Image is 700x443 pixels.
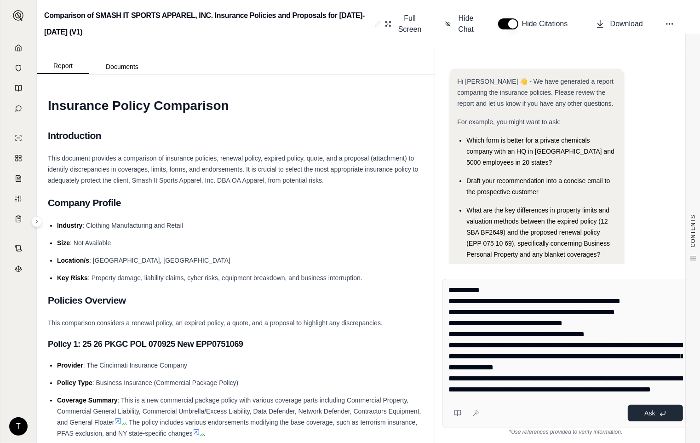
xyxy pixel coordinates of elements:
[13,10,24,21] img: Expand sidebar
[48,319,383,327] span: This comparison considers a renewal policy, an expired policy, a quote, and a proposal to highlig...
[6,129,31,147] a: Single Policy
[57,379,92,386] span: Policy Type
[82,222,183,229] span: : Clothing Manufacturing and Retail
[57,419,417,437] span: . The policy includes various endorsements modifying the base coverage, such as terrorism insuran...
[6,149,31,167] a: Policy Comparisons
[204,430,206,437] span: .
[6,169,31,188] a: Claim Coverage
[48,155,418,184] span: This document provides a comparison of insurance policies, renewal policy, expired policy, quote,...
[37,58,89,74] button: Report
[6,239,31,258] a: Contract Analysis
[6,59,31,77] a: Documents Vault
[48,193,424,213] h2: Company Profile
[9,417,28,436] div: T
[92,379,238,386] span: : Business Insurance (Commercial Package Policy)
[628,405,683,421] button: Ask
[70,239,111,247] span: : Not Available
[57,397,421,426] span: : This is a new commercial package policy with various coverage parts including Commercial Proper...
[381,9,427,39] button: Full Screen
[689,215,697,247] span: CONTENTS
[89,257,230,264] span: : [GEOGRAPHIC_DATA], [GEOGRAPHIC_DATA]
[466,207,610,258] span: What are the key differences in property limits and valuation methods between the expired policy ...
[397,13,423,35] span: Full Screen
[83,362,187,369] span: : The Cincinnati Insurance Company
[57,397,118,404] span: Coverage Summary
[442,9,480,39] button: Hide Chat
[6,259,31,278] a: Legal Search Engine
[6,99,31,118] a: Chat
[57,362,83,369] span: Provider
[644,409,655,417] span: Ask
[6,39,31,57] a: Home
[31,216,42,227] button: Expand sidebar
[522,18,574,29] span: Hide Citations
[466,177,610,196] span: Draft your recommendation into a concise email to the prospective customer
[457,78,614,107] span: Hi [PERSON_NAME] 👋 - We have generated a report comparing the insurance policies. Please review t...
[457,118,561,126] span: For example, you might want to ask:
[48,291,424,310] h2: Policies Overview
[6,190,31,208] a: Custom Report
[44,7,371,40] h2: Comparison of SMASH IT SPORTS APPAREL, INC. Insurance Policies and Proposals for [DATE]-[DATE] (V1)
[48,336,424,352] h3: Policy 1: 25 26 PKGC POL 070925 New EPP0751069
[57,274,88,282] span: Key Risks
[442,428,689,436] div: *Use references provided to verify information.
[57,222,82,229] span: Industry
[48,126,424,145] h2: Introduction
[6,79,31,98] a: Prompt Library
[48,93,424,119] h1: Insurance Policy Comparison
[57,257,89,264] span: Location/s
[88,274,362,282] span: : Property damage, liability claims, cyber risks, equipment breakdown, and business interruption.
[610,18,643,29] span: Download
[6,210,31,228] a: Coverage Table
[89,59,155,74] button: Documents
[466,137,614,166] span: Which form is better for a private chemicals company with an HQ in [GEOGRAPHIC_DATA] and 5000 emp...
[57,239,70,247] span: Size
[456,13,476,35] span: Hide Chat
[9,6,28,25] button: Expand sidebar
[592,15,647,33] button: Download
